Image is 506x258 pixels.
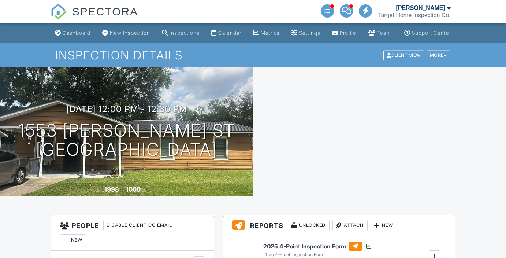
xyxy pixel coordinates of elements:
div: Team [377,30,391,36]
h1: 1553 [PERSON_NAME] st [GEOGRAPHIC_DATA] [18,121,235,160]
div: Support Center [412,30,451,36]
div: New [60,234,86,246]
div: Dashboard [63,30,90,36]
a: New Inspection [99,26,153,40]
div: Inspections [170,30,200,36]
span: sq. ft. [142,187,152,193]
h3: [DATE] 12:00 pm - 12:30 pm [66,104,187,114]
div: Profile [340,30,356,36]
a: Metrics [250,26,283,40]
h3: People [51,215,214,251]
span: SPECTORA [72,4,138,19]
a: Inspections [159,26,202,40]
h1: Inspection Details [55,49,451,62]
div: 2025 4-Point Inspection Form [263,252,372,258]
a: Client View [383,52,426,58]
div: New [371,220,397,231]
a: Support Center [401,26,454,40]
div: Unlocked [288,220,330,231]
a: Company Profile [329,26,359,40]
h6: 2025 4-Point Inspection Form [263,242,372,251]
div: Attach [332,220,368,231]
a: Dashboard [52,26,93,40]
div: [PERSON_NAME] [396,4,445,12]
div: Settings [299,30,320,36]
div: New Inspection [110,30,150,36]
div: 1000 [126,185,141,193]
a: SPECTORA [51,11,138,25]
div: Client View [383,50,424,60]
h3: Reports [223,215,455,236]
img: The Best Home Inspection Software - Spectora [51,4,67,20]
a: Settings [289,26,323,40]
div: More [427,50,450,60]
span: Built [95,187,103,193]
div: Disable Client CC Email [103,220,175,231]
div: Metrics [261,30,280,36]
div: Calendar [218,30,241,36]
a: Calendar [208,26,244,40]
div: Target Home Inspection Co. [378,12,450,19]
a: Team [365,26,394,40]
div: 1998 [104,185,119,193]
